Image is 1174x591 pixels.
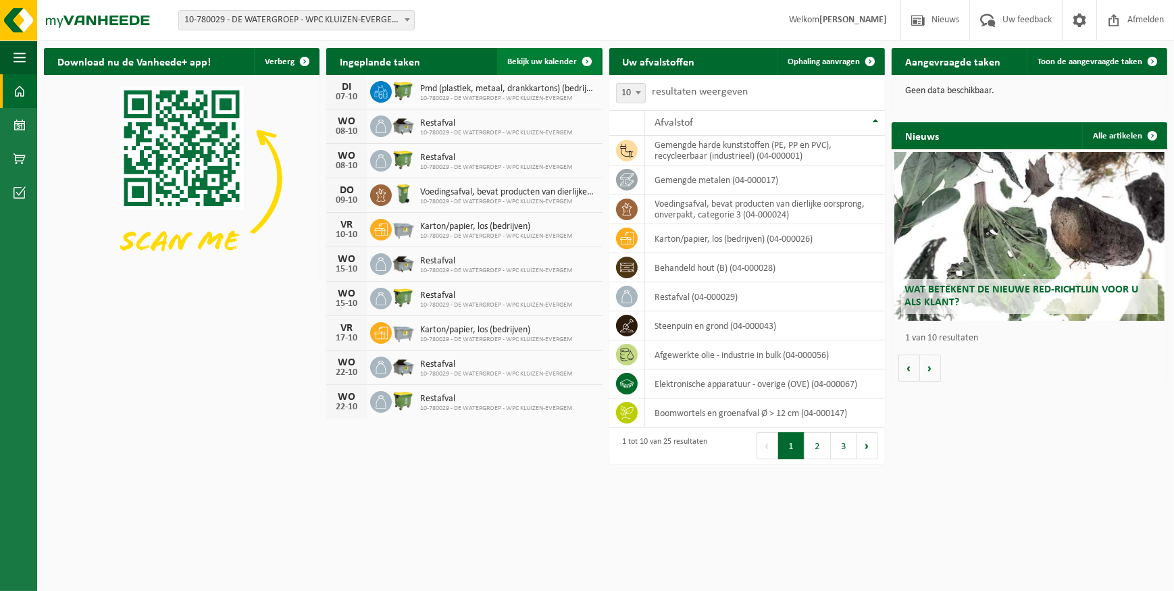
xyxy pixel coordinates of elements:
a: Ophaling aanvragen [777,48,884,75]
td: afgewerkte olie - industrie in bulk (04-000056) [645,340,885,369]
button: Previous [757,432,778,459]
button: 1 [778,432,805,459]
h2: Download nu de Vanheede+ app! [44,48,224,74]
img: WB-1100-HPE-GN-50 [392,286,415,309]
span: Karton/papier, los (bedrijven) [420,222,573,232]
div: 15-10 [333,299,360,309]
p: 1 van 10 resultaten [905,334,1160,343]
button: 2 [805,432,831,459]
span: 10-780029 - DE WATERGROEP - WPC KLUIZEN-EVERGEM - EVERGEM [179,11,414,30]
span: 10 [616,83,646,103]
div: WO [333,254,360,265]
label: resultaten weergeven [653,86,748,97]
td: behandeld hout (B) (04-000028) [645,253,885,282]
div: 10-10 [333,230,360,240]
h2: Uw afvalstoffen [609,48,709,74]
div: 17-10 [333,334,360,343]
img: WB-5000-GAL-GY-01 [392,355,415,378]
div: VR [333,323,360,334]
div: WO [333,288,360,299]
div: 1 tot 10 van 25 resultaten [616,431,708,461]
div: 07-10 [333,93,360,102]
span: Restafval [420,290,573,301]
td: gemengde harde kunststoffen (PE, PP en PVC), recycleerbaar (industrieel) (04-000001) [645,136,885,165]
span: 10-780029 - DE WATERGROEP - WPC KLUIZEN-EVERGEM [420,95,595,103]
span: Toon de aangevraagde taken [1038,57,1142,66]
div: 08-10 [333,161,360,171]
img: WB-1100-HPE-GN-50 [392,79,415,102]
button: Next [857,432,878,459]
button: Volgende [920,355,941,382]
div: 15-10 [333,265,360,274]
span: Karton/papier, los (bedrijven) [420,325,573,336]
a: Bekijk uw kalender [497,48,601,75]
img: WB-0140-HPE-GN-50 [392,182,415,205]
span: 10 [617,84,645,103]
span: Verberg [265,57,295,66]
img: WB-1100-HPE-GN-50 [392,148,415,171]
span: 10-780029 - DE WATERGROEP - WPC KLUIZEN-EVERGEM [420,301,573,309]
td: elektronische apparatuur - overige (OVE) (04-000067) [645,369,885,399]
div: 09-10 [333,196,360,205]
div: VR [333,220,360,230]
span: Wat betekent de nieuwe RED-richtlijn voor u als klant? [904,284,1138,308]
h2: Ingeplande taken [326,48,434,74]
img: WB-2500-GAL-GY-01 [392,320,415,343]
span: Pmd (plastiek, metaal, drankkartons) (bedrijven) [420,84,595,95]
img: WB-5000-GAL-GY-01 [392,251,415,274]
span: Restafval [420,118,573,129]
div: DO [333,185,360,196]
a: Toon de aangevraagde taken [1027,48,1166,75]
span: 10-780029 - DE WATERGROEP - WPC KLUIZEN-EVERGEM [420,370,573,378]
h2: Aangevraagde taken [892,48,1014,74]
td: steenpuin en grond (04-000043) [645,311,885,340]
img: WB-5000-GAL-GY-01 [392,113,415,136]
div: 22-10 [333,403,360,412]
span: 10-780029 - DE WATERGROEP - WPC KLUIZEN-EVERGEM [420,129,573,137]
span: 10-780029 - DE WATERGROEP - WPC KLUIZEN-EVERGEM [420,232,573,240]
p: Geen data beschikbaar. [905,86,1154,96]
span: Restafval [420,256,573,267]
span: Restafval [420,394,573,405]
a: Wat betekent de nieuwe RED-richtlijn voor u als klant? [894,152,1165,321]
h2: Nieuws [892,122,952,149]
td: restafval (04-000029) [645,282,885,311]
button: Vorige [898,355,920,382]
span: 10-780029 - DE WATERGROEP - WPC KLUIZEN-EVERGEM [420,163,573,172]
div: WO [333,116,360,127]
td: karton/papier, los (bedrijven) (04-000026) [645,224,885,253]
div: WO [333,151,360,161]
td: boomwortels en groenafval Ø > 12 cm (04-000147) [645,399,885,428]
div: WO [333,357,360,368]
div: 22-10 [333,368,360,378]
img: WB-2500-GAL-GY-01 [392,217,415,240]
img: WB-1100-HPE-GN-50 [392,389,415,412]
div: 08-10 [333,127,360,136]
td: gemengde metalen (04-000017) [645,165,885,195]
div: DI [333,82,360,93]
strong: [PERSON_NAME] [819,15,887,25]
span: Ophaling aanvragen [788,57,860,66]
button: 3 [831,432,857,459]
img: Download de VHEPlus App [44,75,320,282]
div: WO [333,392,360,403]
button: Verberg [254,48,318,75]
span: 10-780029 - DE WATERGROEP - WPC KLUIZEN-EVERGEM [420,198,595,206]
span: 10-780029 - DE WATERGROEP - WPC KLUIZEN-EVERGEM - EVERGEM [178,10,415,30]
span: Afvalstof [655,118,694,128]
span: 10-780029 - DE WATERGROEP - WPC KLUIZEN-EVERGEM [420,405,573,413]
span: 10-780029 - DE WATERGROEP - WPC KLUIZEN-EVERGEM [420,267,573,275]
span: Bekijk uw kalender [508,57,578,66]
td: voedingsafval, bevat producten van dierlijke oorsprong, onverpakt, categorie 3 (04-000024) [645,195,885,224]
span: 10-780029 - DE WATERGROEP - WPC KLUIZEN-EVERGEM [420,336,573,344]
span: Restafval [420,359,573,370]
a: Alle artikelen [1082,122,1166,149]
span: Restafval [420,153,573,163]
span: Voedingsafval, bevat producten van dierlijke oorsprong, onverpakt, categorie 3 [420,187,595,198]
